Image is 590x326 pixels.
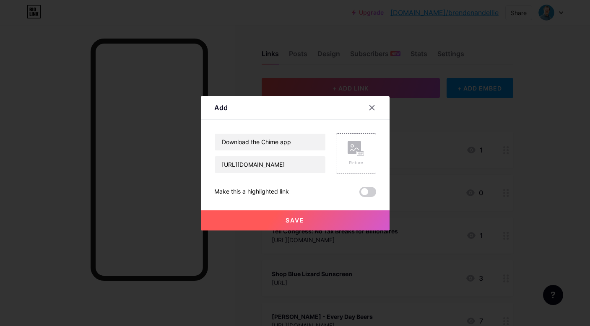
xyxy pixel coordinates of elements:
[214,103,228,113] div: Add
[215,156,325,173] input: URL
[201,210,390,230] button: Save
[286,217,304,224] span: Save
[214,187,289,197] div: Make this a highlighted link
[215,134,325,150] input: Title
[348,160,364,166] div: Picture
